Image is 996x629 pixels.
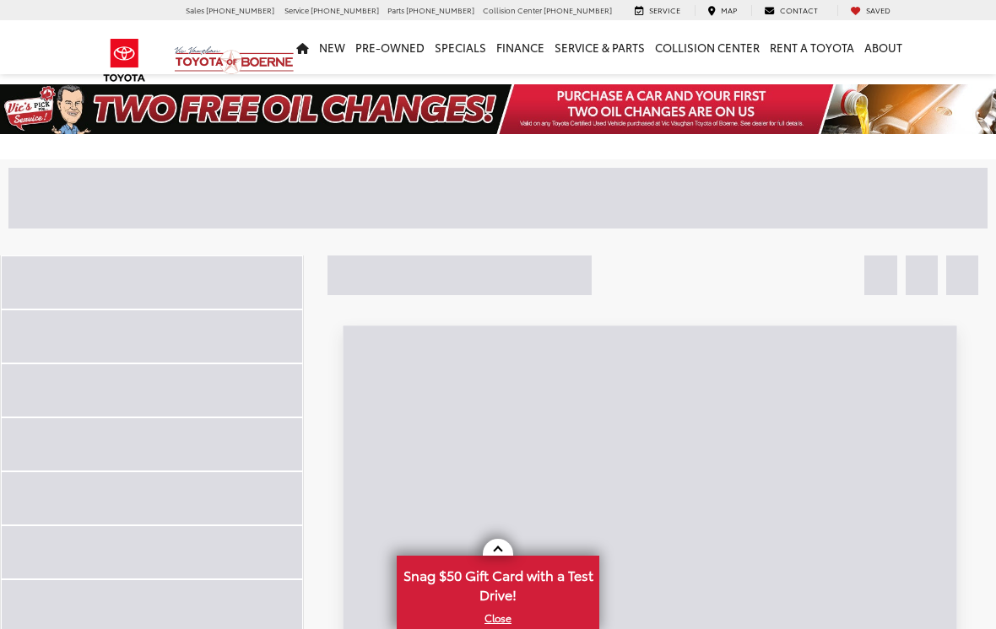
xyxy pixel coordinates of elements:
[93,33,156,88] img: Toyota
[544,4,612,15] span: [PHONE_NUMBER]
[350,20,430,74] a: Pre-Owned
[650,20,765,74] a: Collision Center
[622,5,693,16] a: Service
[491,20,549,74] a: Finance
[284,4,309,15] span: Service
[186,4,204,15] span: Sales
[398,557,598,609] span: Snag $50 Gift Card with a Test Drive!
[387,4,404,15] span: Parts
[291,20,314,74] a: Home
[311,4,379,15] span: [PHONE_NUMBER]
[649,4,680,15] span: Service
[206,4,274,15] span: [PHONE_NUMBER]
[780,4,818,15] span: Contact
[430,20,491,74] a: Specials
[549,20,650,74] a: Service & Parts: Opens in a new tab
[483,4,542,15] span: Collision Center
[837,5,903,16] a: My Saved Vehicles
[314,20,350,74] a: New
[721,4,737,15] span: Map
[751,5,831,16] a: Contact
[859,20,907,74] a: About
[866,4,890,15] span: Saved
[174,46,295,75] img: Vic Vaughan Toyota of Boerne
[765,20,859,74] a: Rent a Toyota
[695,5,750,16] a: Map
[406,4,474,15] span: [PHONE_NUMBER]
